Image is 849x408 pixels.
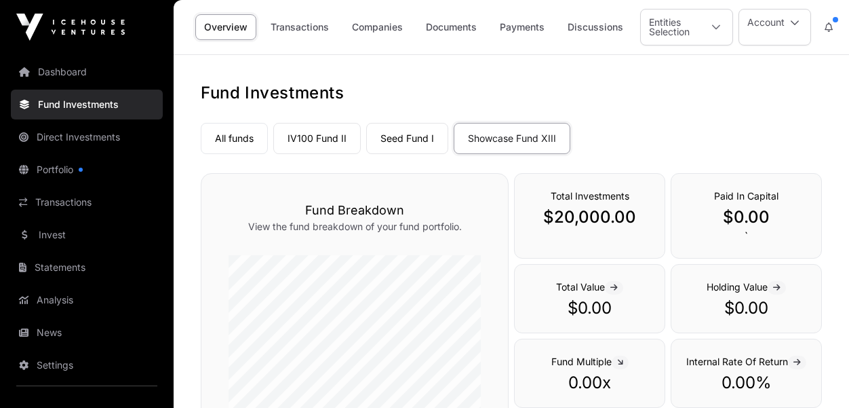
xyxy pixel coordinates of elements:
[11,90,163,119] a: Fund Investments
[528,206,651,228] p: $20,000.00
[556,281,623,293] span: Total Value
[491,14,553,40] a: Payments
[11,122,163,152] a: Direct Investments
[366,123,448,154] a: Seed Fund I
[454,123,570,154] a: Showcase Fund XIII
[11,155,163,185] a: Portfolio
[685,206,808,228] p: $0.00
[229,220,481,234] p: View the fund breakdown of your fund portfolio.
[417,14,486,40] a: Documents
[11,57,163,87] a: Dashboard
[551,190,629,202] span: Total Investments
[262,14,338,40] a: Transactions
[714,190,778,202] span: Paid In Capital
[11,285,163,315] a: Analysis
[707,281,786,293] span: Holding Value
[195,14,256,40] a: Overview
[11,253,163,282] a: Statements
[201,123,268,154] a: All funds
[201,82,822,104] h1: Fund Investments
[685,372,808,394] p: 0.00%
[781,343,849,408] iframe: Chat Widget
[343,14,412,40] a: Companies
[738,9,811,45] button: Account
[11,318,163,348] a: News
[551,356,629,367] span: Fund Multiple
[528,297,651,319] p: $0.00
[16,14,125,41] img: Icehouse Ventures Logo
[11,220,163,250] a: Invest
[671,173,822,259] div: `
[11,350,163,380] a: Settings
[686,356,806,367] span: Internal Rate Of Return
[11,187,163,217] a: Transactions
[273,123,361,154] a: IV100 Fund II
[559,14,632,40] a: Discussions
[641,10,700,45] div: Entities Selection
[229,201,481,220] h3: Fund Breakdown
[528,372,651,394] p: 0.00x
[685,297,808,319] p: $0.00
